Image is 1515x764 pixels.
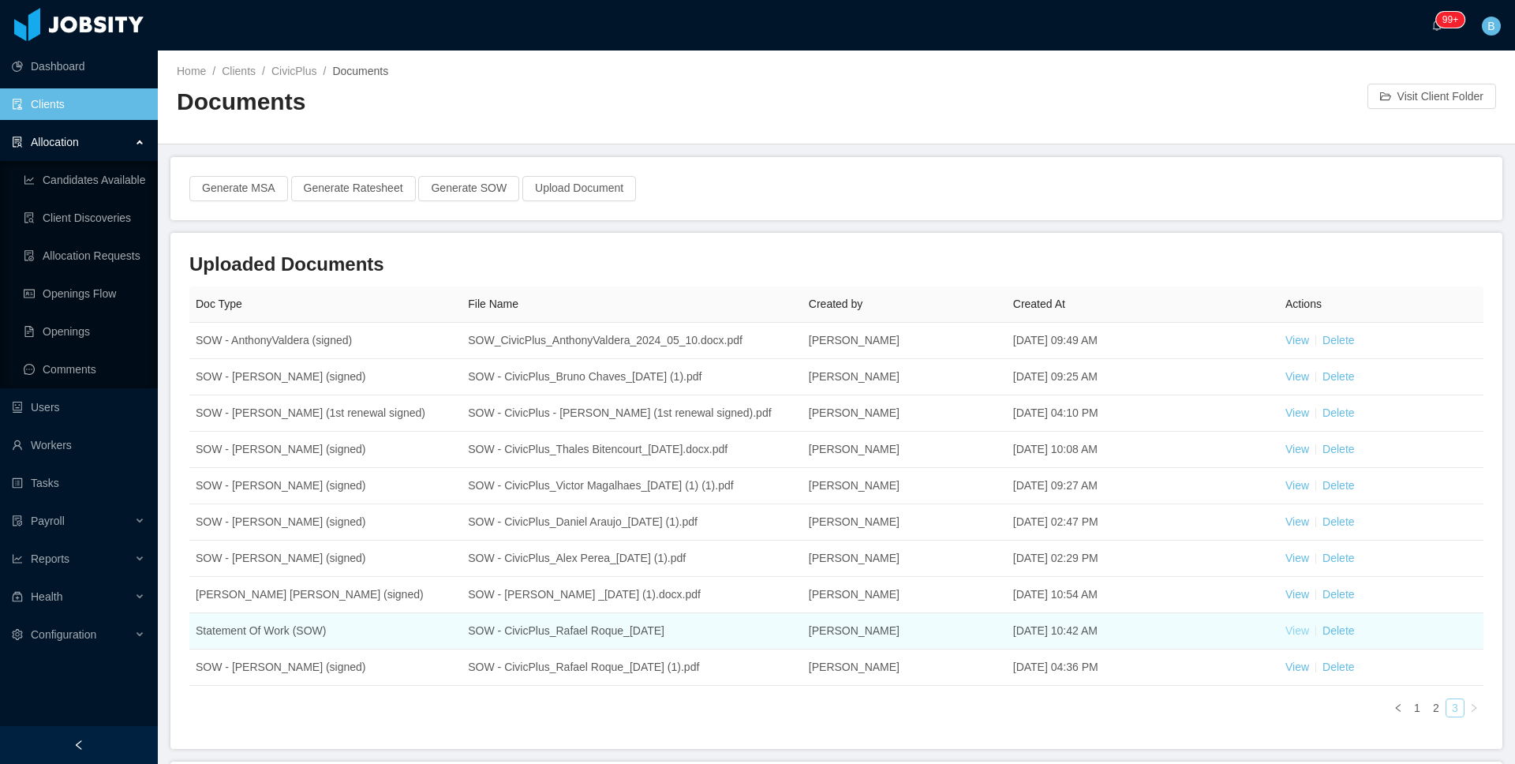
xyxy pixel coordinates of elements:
span: / [324,65,327,77]
a: Delete [1322,588,1354,601]
a: View [1285,624,1309,637]
td: SOW - CivicPlus_Daniel Araujo_[DATE] (1).pdf [462,504,802,541]
i: icon: solution [12,137,23,148]
button: icon: folder-openVisit Client Folder [1367,84,1496,109]
li: 3 [1446,698,1464,717]
a: View [1285,479,1309,492]
a: icon: file-textOpenings [24,316,145,347]
a: CivicPlus [271,65,317,77]
td: SOW - [PERSON_NAME] (signed) [189,359,462,395]
td: [DATE] 09:27 AM [1007,468,1279,504]
td: [PERSON_NAME] [802,359,1007,395]
a: View [1285,406,1309,419]
li: 1 [1408,698,1427,717]
a: View [1285,370,1309,383]
button: Generate Ratesheet [291,176,416,201]
i: icon: left [1393,703,1403,713]
td: SOW - CivicPlus_Victor Magalhaes_[DATE] (1) (1).pdf [462,468,802,504]
a: View [1285,661,1309,673]
sup: 245 [1436,12,1464,28]
a: 3 [1446,699,1464,717]
a: Clients [222,65,256,77]
i: icon: medicine-box [12,591,23,602]
i: icon: line-chart [12,553,23,564]
button: Generate SOW [418,176,519,201]
a: 2 [1427,699,1445,717]
a: icon: idcardOpenings Flow [24,278,145,309]
a: Delete [1322,661,1354,673]
td: SOW - [PERSON_NAME] (1st renewal signed) [189,395,462,432]
span: Allocation [31,136,79,148]
a: icon: messageComments [24,354,145,385]
a: View [1285,443,1309,455]
a: Delete [1322,624,1354,637]
i: icon: bell [1431,20,1442,31]
a: icon: userWorkers [12,429,145,461]
a: icon: robotUsers [12,391,145,423]
td: [DATE] 09:49 AM [1007,323,1279,359]
td: [PERSON_NAME] [802,613,1007,650]
span: Created by [809,298,862,310]
td: SOW_CivicPlus_AnthonyValdera_2024_05_10.docx.pdf [462,323,802,359]
td: [DATE] 10:42 AM [1007,613,1279,650]
td: Statement Of Work (SOW) [189,613,462,650]
td: [PERSON_NAME] [802,504,1007,541]
td: [DATE] 02:47 PM [1007,504,1279,541]
td: [PERSON_NAME] [802,432,1007,468]
td: SOW - CivicPlus_Rafael Roque_[DATE] (1).pdf [462,650,802,686]
td: SOW - CivicPlus_Alex Perea_[DATE] (1).pdf [462,541,802,577]
li: Next Page [1464,698,1483,717]
button: Generate MSA [189,176,288,201]
td: [DATE] 04:36 PM [1007,650,1279,686]
span: / [212,65,215,77]
a: icon: profileTasks [12,467,145,499]
span: / [262,65,265,77]
span: Payroll [31,515,65,527]
span: Reports [31,552,69,565]
h3: Uploaded Documents [189,252,1483,277]
td: SOW - [PERSON_NAME] (signed) [189,541,462,577]
td: [PERSON_NAME] [802,577,1007,613]
a: View [1285,334,1309,346]
i: icon: file-protect [12,515,23,526]
td: [DATE] 10:54 AM [1007,577,1279,613]
a: icon: auditClients [12,88,145,120]
span: Health [31,590,62,603]
td: [PERSON_NAME] [802,395,1007,432]
a: View [1285,515,1309,528]
td: SOW - [PERSON_NAME] (signed) [189,468,462,504]
a: icon: file-doneAllocation Requests [24,240,145,272]
a: View [1285,588,1309,601]
li: Previous Page [1389,698,1408,717]
td: SOW - [PERSON_NAME] (signed) [189,650,462,686]
td: [DATE] 10:08 AM [1007,432,1279,468]
a: icon: file-searchClient Discoveries [24,202,145,234]
span: Actions [1285,298,1322,310]
a: Delete [1322,334,1354,346]
td: SOW - [PERSON_NAME] (signed) [189,504,462,541]
td: SOW - AnthonyValdera (signed) [189,323,462,359]
a: Delete [1322,443,1354,455]
td: [PERSON_NAME] [802,323,1007,359]
a: Delete [1322,515,1354,528]
td: SOW - [PERSON_NAME] _[DATE] (1).docx.pdf [462,577,802,613]
i: icon: right [1469,703,1479,713]
span: Configuration [31,628,96,641]
td: [PERSON_NAME] [802,468,1007,504]
td: [DATE] 09:25 AM [1007,359,1279,395]
td: SOW - CivicPlus - [PERSON_NAME] (1st renewal signed).pdf [462,395,802,432]
td: [DATE] 02:29 PM [1007,541,1279,577]
span: File Name [468,298,518,310]
a: Delete [1322,552,1354,564]
td: SOW - CivicPlus_Thales Bitencourt_[DATE].docx.pdf [462,432,802,468]
button: Upload Document [522,176,636,201]
a: View [1285,552,1309,564]
i: icon: setting [12,629,23,640]
td: [PERSON_NAME] [802,541,1007,577]
a: icon: pie-chartDashboard [12,51,145,82]
td: SOW - CivicPlus_Rafael Roque_[DATE] [462,613,802,650]
td: [PERSON_NAME] [802,650,1007,686]
a: Home [177,65,206,77]
a: Delete [1322,370,1354,383]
